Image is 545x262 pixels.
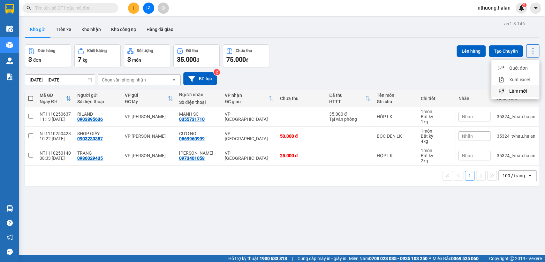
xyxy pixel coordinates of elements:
div: 08:33 [DATE] [40,156,71,161]
div: 0973401058 [179,156,205,161]
th: Toggle SortBy [222,90,277,107]
button: Số lượng3món [124,44,170,67]
span: ⚪️ [429,257,431,260]
button: Tạo Chuyến [489,45,523,57]
div: VP [PERSON_NAME] [125,134,173,139]
span: món [132,58,141,63]
span: caret-down [533,5,539,11]
button: 1 [465,171,474,181]
span: đơn [33,58,41,63]
svg: open [171,77,177,82]
div: SHOP GIÀY [77,131,118,136]
span: nthuong.halan [473,4,516,12]
div: VP [PERSON_NAME] [125,153,173,158]
div: MẠNH SC [179,112,218,117]
div: NT1110250140 [40,150,71,156]
button: Lên hàng [457,45,486,57]
div: Đã thu [329,93,365,98]
th: Toggle SortBy [122,90,176,107]
div: TRANG [77,150,118,156]
div: Ngày ĐH [40,99,66,104]
div: Chi tiết [421,96,452,101]
img: logo-vxr [5,4,14,14]
div: Chọn văn phòng nhận [102,77,146,83]
div: 0569960999 [179,136,205,141]
span: đ [196,58,199,63]
div: 0986029435 [77,156,103,161]
div: 4 kg [421,139,452,144]
div: VP gửi [125,93,168,98]
div: 100 / trang [503,173,525,179]
div: RILAND [77,112,118,117]
span: | [292,255,293,262]
div: 11:13 [DATE] [40,117,71,122]
span: | [483,255,484,262]
span: search [26,6,31,10]
div: 1 kg [421,119,452,124]
div: ĐC giao [225,99,269,104]
span: 3 [127,56,131,63]
button: Kho gửi [25,22,51,37]
span: message [7,249,13,255]
svg: open [527,173,533,178]
th: Toggle SortBy [36,90,74,107]
span: Nhãn [462,134,473,139]
button: Bộ lọc [183,72,217,85]
ul: Menu [491,60,539,99]
div: Số điện thoại [179,100,218,105]
div: 2 kg [421,158,452,163]
div: Số lượng [137,49,153,53]
div: Mã GD [40,93,66,98]
div: VP [PERSON_NAME] [125,114,173,119]
div: 35324_tvhau.halan [497,134,535,139]
b: GỬI : VP [PERSON_NAME] [8,43,111,54]
div: Nhãn [458,96,490,101]
button: Đã thu35.000đ [173,44,220,67]
button: Hàng đã giao [141,22,178,37]
button: plus [128,3,139,14]
img: solution-icon [6,73,13,80]
div: 1 món [421,128,452,134]
li: 271 - [PERSON_NAME] - [GEOGRAPHIC_DATA] - [GEOGRAPHIC_DATA] [60,16,267,24]
div: Tên món [377,93,414,98]
div: 35324_tvhau.halan [497,153,535,158]
button: Khối lượng7kg [74,44,121,67]
span: đ [246,58,248,63]
div: 10:22 [DATE] [40,136,71,141]
div: Người gửi [77,93,118,98]
span: Quét đơn [509,65,528,71]
img: icon-new-feature [519,5,524,11]
div: VP [GEOGRAPHIC_DATA] [225,150,274,161]
div: ver 1.8.146 [503,20,525,27]
img: warehouse-icon [6,58,13,64]
span: plus [132,6,136,10]
div: 50.000 đ [280,134,323,139]
img: logo.jpg [8,8,56,40]
strong: 0708 023 035 - 0935 103 250 [369,256,428,261]
span: Miền Bắc [433,255,479,262]
div: QUANG HIỂU [179,150,218,156]
div: 1 món [421,148,452,153]
div: CƯƠNG [179,131,218,136]
img: warehouse-icon [6,26,13,32]
span: 7 [78,56,81,63]
img: warehouse-icon [6,42,13,48]
button: Trên xe [51,22,76,37]
div: 1 món [421,109,452,114]
span: Xuất excel [509,76,530,83]
div: 25.000 đ [280,153,323,158]
div: Đã thu [186,49,198,53]
div: VP nhận [225,93,269,98]
div: Ghi chú [377,99,414,104]
button: aim [158,3,169,14]
div: 35324_tvhau.halan [497,114,535,119]
span: aim [161,6,165,10]
div: BỌC ĐEN LK [377,134,414,139]
span: file-add [146,6,151,10]
span: Nhãn [462,114,473,119]
button: Đơn hàng3đơn [25,44,71,67]
div: VP [GEOGRAPHIC_DATA] [225,112,274,122]
strong: 1900 633 818 [260,256,287,261]
div: Bất kỳ [421,153,452,158]
div: Khối lượng [87,49,107,53]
